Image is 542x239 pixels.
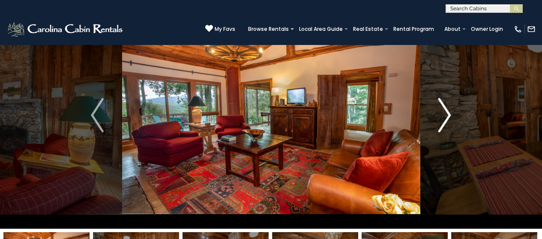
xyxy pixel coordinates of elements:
[349,23,387,35] a: Real Estate
[91,98,104,132] img: arrow
[295,23,347,35] a: Local Area Guide
[73,2,122,229] button: Previous
[438,98,451,132] img: arrow
[6,21,125,38] img: White-1-2.png
[514,25,522,33] img: phone-regular-white.png
[205,24,235,33] a: My Favs
[244,23,293,35] a: Browse Rentals
[467,23,507,35] a: Owner Login
[215,25,235,33] span: My Favs
[527,25,536,33] img: mail-regular-white.png
[389,23,438,35] a: Rental Program
[440,23,465,35] a: About
[420,2,469,229] button: Next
